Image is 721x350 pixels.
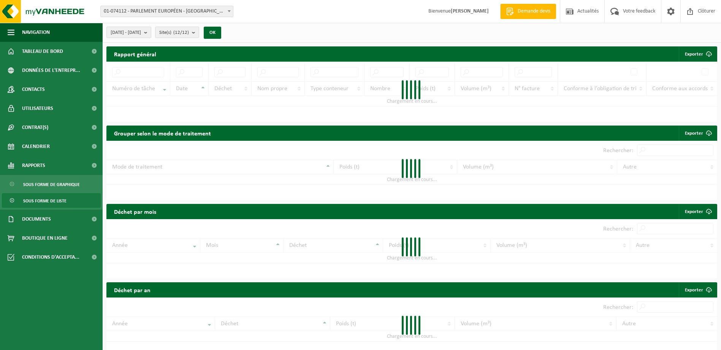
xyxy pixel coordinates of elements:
strong: [PERSON_NAME] [451,8,489,14]
span: Contacts [22,80,45,99]
span: Données de l'entrepr... [22,61,80,80]
span: Tableau de bord [22,42,63,61]
h2: Rapport général [106,46,164,62]
a: Sous forme de graphique [2,177,101,191]
span: 01-074112 - PARLEMENT EUROPÉEN - LUXEMBOURG [100,6,233,17]
h2: Déchet par mois [106,204,164,219]
button: Site(s)(12/12) [155,27,199,38]
button: Exporter [679,46,716,62]
span: Utilisateurs [22,99,53,118]
h2: Grouper selon le mode de traitement [106,126,219,140]
h2: Déchet par an [106,282,158,297]
span: Demande devis [516,8,552,15]
span: Sous forme de liste [23,194,67,208]
span: Conditions d'accepta... [22,248,79,267]
span: 01-074112 - PARLEMENT EUROPÉEN - LUXEMBOURG [101,6,233,17]
a: Sous forme de liste [2,193,101,208]
a: Exporter [679,204,716,219]
span: Documents [22,210,51,229]
count: (12/12) [173,30,189,35]
a: Demande devis [500,4,556,19]
span: Rapports [22,156,45,175]
span: Navigation [22,23,50,42]
span: Sous forme de graphique [23,177,80,192]
span: [DATE] - [DATE] [111,27,141,38]
button: [DATE] - [DATE] [106,27,151,38]
span: Calendrier [22,137,50,156]
span: Boutique en ligne [22,229,68,248]
button: OK [204,27,221,39]
a: Exporter [679,282,716,297]
iframe: chat widget [4,333,127,350]
span: Contrat(s) [22,118,48,137]
span: Site(s) [159,27,189,38]
a: Exporter [679,126,716,141]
